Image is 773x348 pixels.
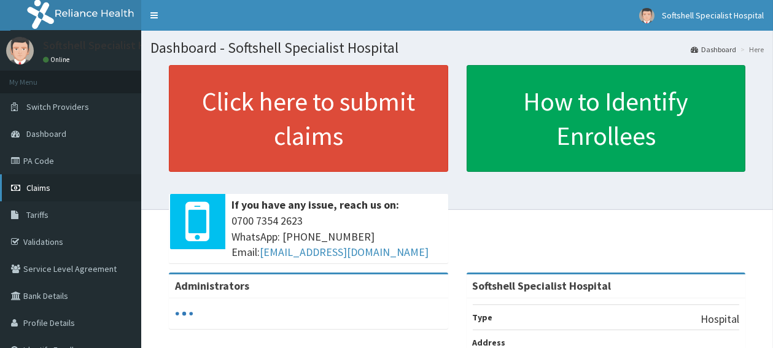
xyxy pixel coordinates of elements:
[260,245,429,259] a: [EMAIL_ADDRESS][DOMAIN_NAME]
[175,304,193,323] svg: audio-loading
[639,8,655,23] img: User Image
[231,213,442,260] span: 0700 7354 2623 WhatsApp: [PHONE_NUMBER] Email:
[691,44,736,55] a: Dashboard
[701,311,739,327] p: Hospital
[169,65,448,172] a: Click here to submit claims
[6,37,34,64] img: User Image
[231,198,399,212] b: If you have any issue, reach us on:
[26,128,66,139] span: Dashboard
[150,40,764,56] h1: Dashboard - Softshell Specialist Hospital
[43,55,72,64] a: Online
[737,44,764,55] li: Here
[43,40,179,51] p: Softshell Specialist Hospital
[473,312,493,323] b: Type
[467,65,746,172] a: How to Identify Enrollees
[473,337,506,348] b: Address
[26,209,49,220] span: Tariffs
[175,279,249,293] b: Administrators
[473,279,612,293] strong: Softshell Specialist Hospital
[26,182,50,193] span: Claims
[26,101,89,112] span: Switch Providers
[662,10,764,21] span: Softshell Specialist Hospital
